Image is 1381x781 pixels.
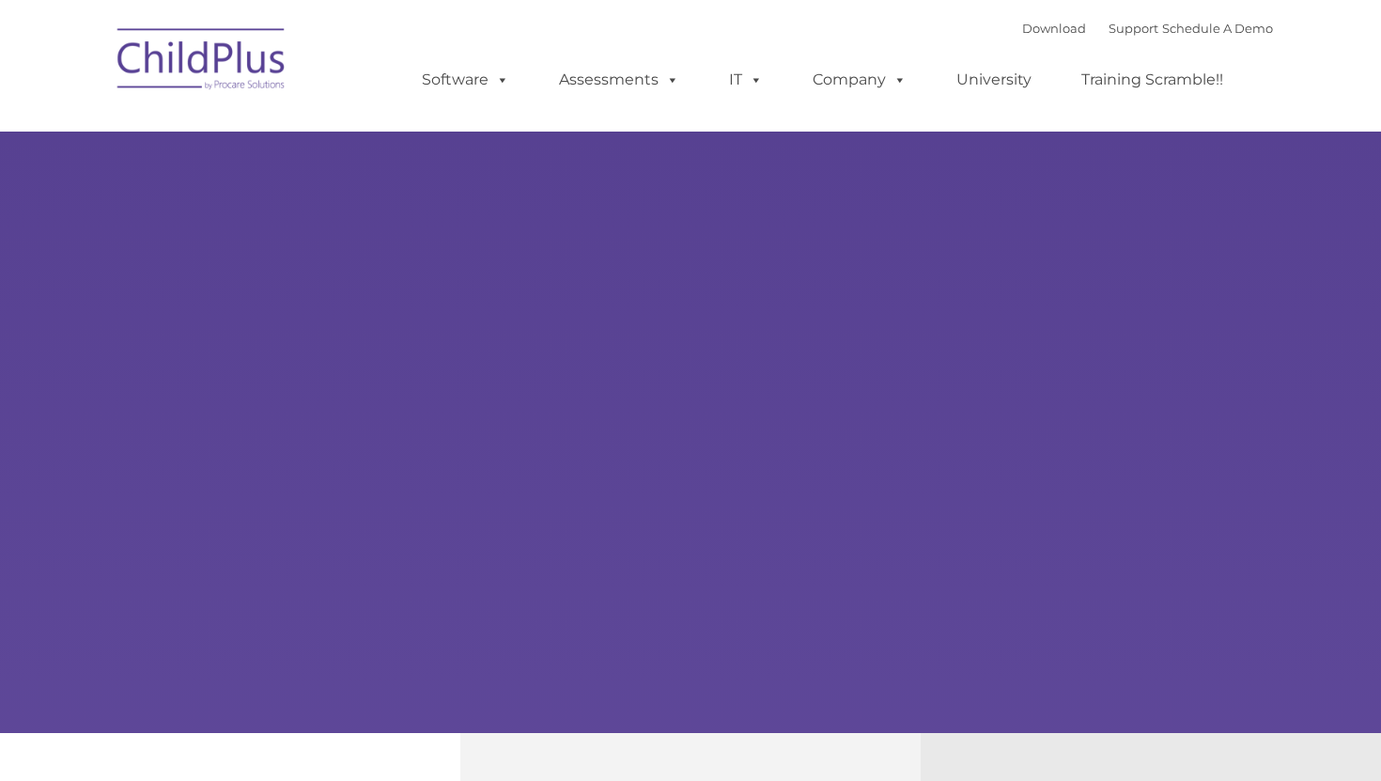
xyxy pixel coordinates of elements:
[403,61,528,99] a: Software
[938,61,1050,99] a: University
[1162,21,1273,36] a: Schedule A Demo
[794,61,925,99] a: Company
[108,15,296,109] img: ChildPlus by Procare Solutions
[1109,21,1158,36] a: Support
[710,61,782,99] a: IT
[540,61,698,99] a: Assessments
[1022,21,1086,36] a: Download
[1063,61,1242,99] a: Training Scramble!!
[1022,21,1273,36] font: |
